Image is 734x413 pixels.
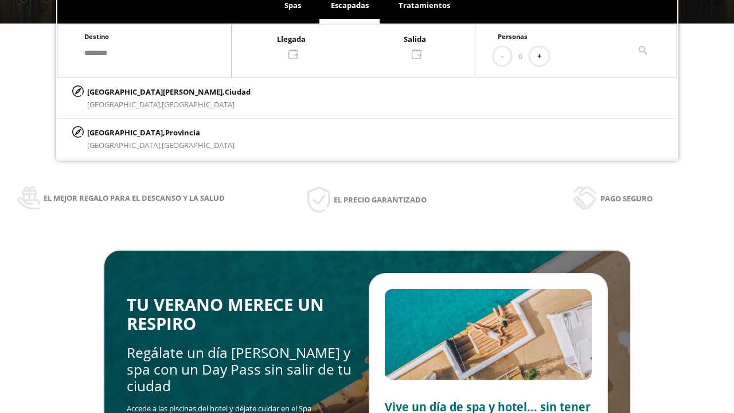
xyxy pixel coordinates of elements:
[518,50,522,63] span: 0
[87,126,235,139] p: [GEOGRAPHIC_DATA],
[162,140,235,150] span: [GEOGRAPHIC_DATA]
[87,99,162,110] span: [GEOGRAPHIC_DATA],
[162,99,235,110] span: [GEOGRAPHIC_DATA]
[498,32,528,41] span: Personas
[127,293,324,335] span: TU VERANO MERECE UN RESPIRO
[494,47,511,66] button: -
[334,193,427,206] span: El precio garantizado
[530,47,549,66] button: +
[44,192,225,204] span: El mejor regalo para el descanso y la salud
[87,85,251,98] p: [GEOGRAPHIC_DATA][PERSON_NAME],
[127,343,352,396] span: Regálate un día [PERSON_NAME] y spa con un Day Pass sin salir de tu ciudad
[600,192,653,205] span: Pago seguro
[165,127,200,138] span: Provincia
[385,289,592,380] img: Slide2.BHA6Qswy.webp
[87,140,162,150] span: [GEOGRAPHIC_DATA],
[225,87,251,97] span: Ciudad
[84,32,109,41] span: Destino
